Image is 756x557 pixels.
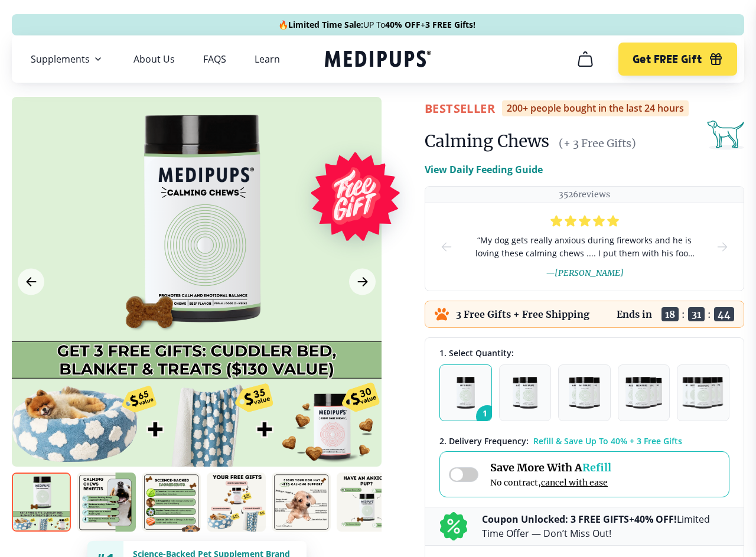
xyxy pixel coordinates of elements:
a: FAQS [203,53,226,65]
b: 40% OFF! [634,513,677,526]
span: “ My dog gets really anxious during fireworks and he is loving these calming chews .... I put the... [472,234,696,260]
span: 31 [688,307,705,321]
a: About Us [133,53,175,65]
p: Ends in [617,308,652,320]
img: Pack of 3 - Natural Dog Supplements [569,377,599,409]
button: Next Image [349,269,376,295]
img: Calming Chews | Natural Dog Supplements [272,473,331,532]
span: 18 [661,307,679,321]
span: 🔥 UP To + [278,19,475,31]
img: Calming Chews | Natural Dog Supplements [337,473,396,532]
span: Refill & Save Up To 40% + 3 Free Gifts [533,435,682,447]
div: 1. Select Quantity: [439,347,729,359]
span: 1 [476,405,498,428]
span: 2 . Delivery Frequency: [439,435,529,447]
img: Pack of 4 - Natural Dog Supplements [625,377,661,409]
span: (+ 3 Free Gifts) [559,136,636,150]
button: cart [571,45,599,73]
button: next-slide [715,203,729,291]
a: Medipups [325,48,431,72]
p: View Daily Feeding Guide [425,162,543,177]
p: + Limited Time Offer — Don’t Miss Out! [482,512,729,540]
div: 200+ people bought in the last 24 hours [502,100,689,116]
button: Previous Image [18,269,44,295]
button: Get FREE Gift [618,43,737,76]
span: No contract, [490,477,611,488]
button: prev-slide [439,203,454,291]
span: BestSeller [425,100,495,116]
img: Calming Chews | Natural Dog Supplements [12,473,71,532]
span: cancel with ease [541,477,608,488]
span: Supplements [31,53,90,65]
span: Refill [582,461,611,474]
img: Calming Chews | Natural Dog Supplements [77,473,136,532]
img: Pack of 2 - Natural Dog Supplements [513,377,537,409]
a: Learn [255,53,280,65]
button: 1 [439,364,492,421]
span: Get FREE Gift [633,53,702,66]
p: 3 Free Gifts + Free Shipping [456,308,589,320]
button: Supplements [31,52,105,66]
b: Coupon Unlocked: 3 FREE GIFTS [482,513,629,526]
img: Pack of 5 - Natural Dog Supplements [682,377,725,409]
span: : [682,308,685,320]
img: Calming Chews | Natural Dog Supplements [142,473,201,532]
img: Pack of 1 - Natural Dog Supplements [457,377,475,409]
img: Calming Chews | Natural Dog Supplements [207,473,266,532]
span: Save More With A [490,461,611,474]
span: : [708,308,711,320]
h1: Calming Chews [425,131,549,152]
span: — [PERSON_NAME] [546,268,624,278]
p: 3526 reviews [559,189,610,200]
span: 44 [714,307,734,321]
